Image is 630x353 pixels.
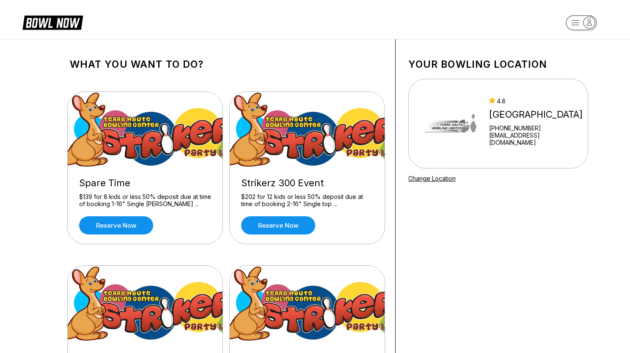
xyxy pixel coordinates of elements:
[79,193,211,208] div: $139 for 8 kids or less 50% deposit due at time of booking 1-16" Single [PERSON_NAME] ...
[230,92,385,168] img: Strikerz 300 Event
[241,177,373,189] div: Strikerz 300 Event
[68,266,223,342] img: Big Blast
[489,97,584,105] div: 4.8
[79,177,211,189] div: Spare Time
[489,109,584,120] div: [GEOGRAPHIC_DATA]
[420,92,481,155] img: Terre Haute Bowling Center
[408,58,588,70] h1: Your bowling location
[68,92,223,168] img: Spare Time
[489,132,584,146] a: [EMAIL_ADDRESS][DOMAIN_NAME]
[489,124,584,132] div: [PHONE_NUMBER]
[70,58,382,70] h1: What you want to do?
[79,216,153,234] a: Reserve now
[230,266,385,342] img: The Joey Package
[241,216,315,234] a: Reserve now
[408,175,456,182] a: Change Location
[241,193,373,208] div: $202 for 12 kids or less 50% deposit due at time of booking 2-16" Single top ...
